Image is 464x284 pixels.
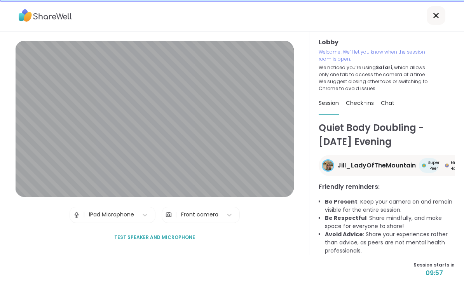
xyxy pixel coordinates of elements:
[319,121,455,149] h1: Quiet Body Doubling -[DATE] Evening
[325,214,366,222] b: Be Respectful
[83,207,85,223] span: |
[19,7,72,24] img: ShareWell Logo
[319,99,339,107] span: Session
[337,161,416,170] span: Jill_LadyOfTheMountain
[445,164,449,167] img: Elite Host
[450,160,459,171] span: Elite Host
[413,261,455,268] span: Session starts in
[165,207,172,223] img: Camera
[175,207,177,223] span: |
[427,160,440,171] span: Super Peer
[325,214,455,230] li: : Share mindfully, and make space for everyone to share!
[325,230,455,255] li: : Share your experiences rather than advice, as peers are not mental health professionals.
[346,99,374,107] span: Check-ins
[73,207,80,223] img: Microphone
[319,64,431,92] p: We noticed you’re using , which allows only one tab to access the camera at a time. We suggest cl...
[422,164,426,167] img: Super Peer
[325,198,455,214] li: : Keep your camera on and remain visible for the entire session.
[323,160,333,171] img: Jill_LadyOfTheMountain
[319,182,455,192] h3: Friendly reminders:
[413,268,455,278] span: 09:57
[89,211,134,219] div: iPad Microphone
[114,234,195,241] span: Test speaker and microphone
[319,38,455,47] h3: Lobby
[181,211,218,219] div: Front camera
[325,230,363,238] b: Avoid Advice
[376,64,392,71] b: Safari
[381,99,394,107] span: Chat
[325,198,358,206] b: Be Present
[319,49,431,63] p: Welcome! We’ll let you know when the session room is open.
[111,229,198,246] button: Test speaker and microphone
